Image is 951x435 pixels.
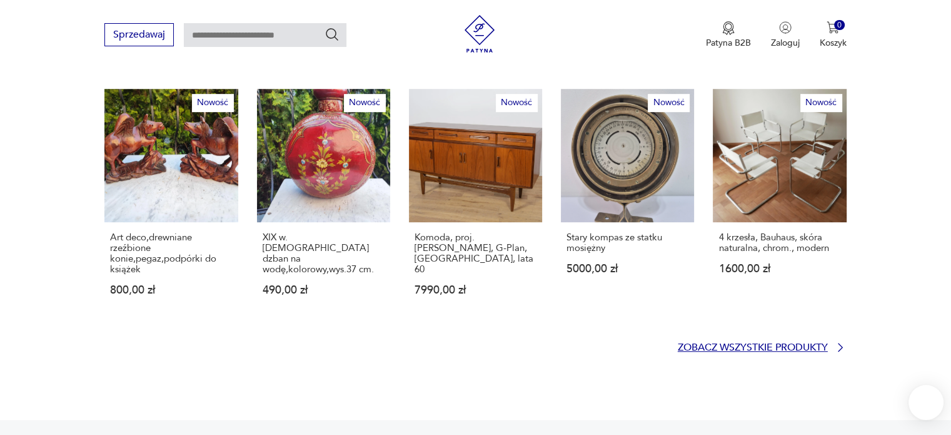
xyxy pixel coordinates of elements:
[908,385,943,420] iframe: Smartsupp widget button
[827,21,839,34] img: Ikona koszyka
[706,21,751,49] button: Patyna B2B
[771,37,800,49] p: Zaloguj
[104,89,238,320] a: NowośćArt deco,drewniane rzeźbione konie,pegaz,podpórki do książekArt deco,drewniane rzeźbione ko...
[461,15,498,53] img: Patyna - sklep z meblami i dekoracjami vintage
[706,21,751,49] a: Ikona medaluPatyna B2B
[678,344,828,352] p: Zobacz wszystkie produkty
[415,285,536,295] p: 7990,00 zł
[722,21,735,35] img: Ikona medalu
[678,341,847,354] a: Zobacz wszystkie produkty
[820,37,847,49] p: Koszyk
[263,232,385,275] p: XIX w.[DEMOGRAPHIC_DATA] dzban na wodę,kolorowy,wys.37 cm.
[325,27,340,42] button: Szukaj
[104,31,174,40] a: Sprzedawaj
[718,232,840,253] p: 4 krzesła, Bauhaus, skóra naturalna, chrom., modern
[834,20,845,31] div: 0
[415,232,536,275] p: Komoda, proj. [PERSON_NAME], G-Plan, [GEOGRAPHIC_DATA], lata 60
[110,285,232,295] p: 800,00 zł
[779,21,792,34] img: Ikonka użytkownika
[104,23,174,46] button: Sprzedawaj
[820,21,847,49] button: 0Koszyk
[706,37,751,49] p: Patyna B2B
[110,232,232,275] p: Art deco,drewniane rzeźbione konie,pegaz,podpórki do książek
[713,89,846,320] a: Nowość4 krzesła, Bauhaus, skóra naturalna, chrom., modern4 krzesła, Bauhaus, skóra naturalna, chr...
[566,232,688,253] p: Stary kompas ze statku mosiężny
[566,264,688,274] p: 5000,00 zł
[263,285,385,295] p: 490,00 zł
[561,89,694,320] a: NowośćStary kompas ze statku mosiężnyStary kompas ze statku mosiężny5000,00 zł
[718,264,840,274] p: 1600,00 zł
[409,89,542,320] a: NowośćKomoda, proj. V. Wilkins, G-Plan, Wielka Brytania, lata 60Komoda, proj. [PERSON_NAME], G-Pl...
[771,21,800,49] button: Zaloguj
[257,89,390,320] a: NowośćXIX w.hinduski dzban na wodę,kolorowy,wys.37 cm.XIX w.[DEMOGRAPHIC_DATA] dzban na wodę,kolo...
